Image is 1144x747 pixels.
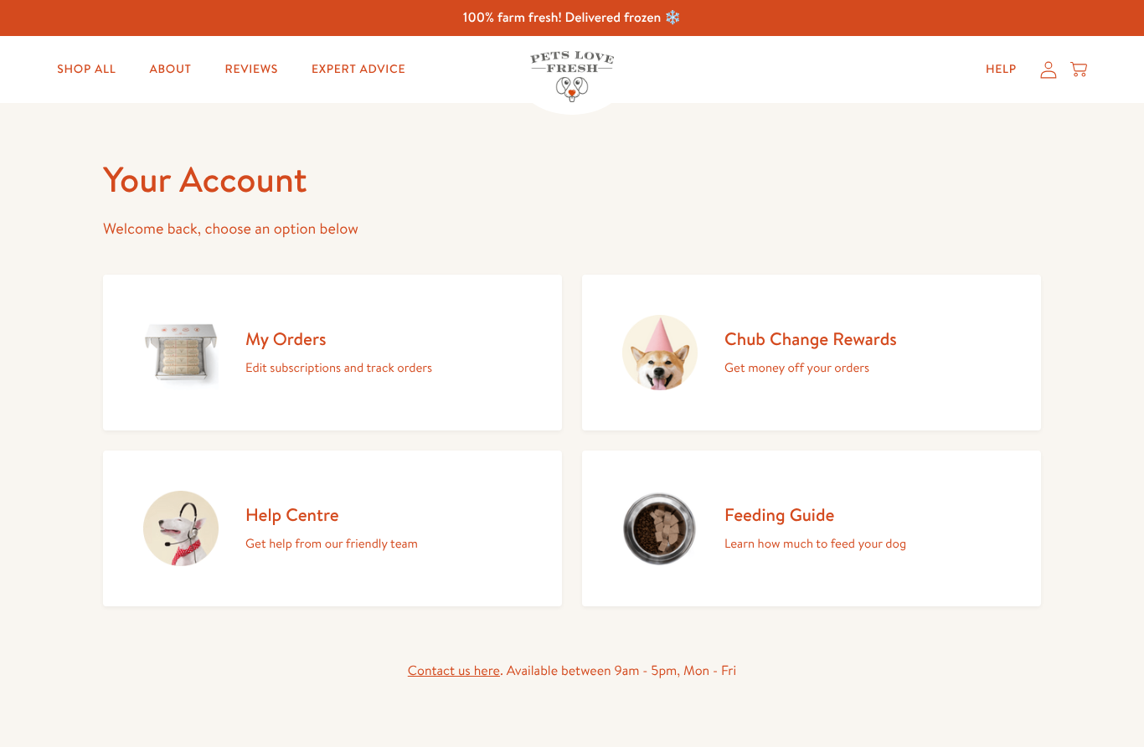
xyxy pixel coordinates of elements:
p: Get help from our friendly team [245,533,418,554]
a: About [136,53,204,86]
h2: Chub Change Rewards [724,327,897,350]
a: My Orders Edit subscriptions and track orders [103,275,562,430]
a: Shop All [44,53,129,86]
h2: Help Centre [245,503,418,526]
a: Expert Advice [298,53,419,86]
a: Reviews [212,53,291,86]
img: Pets Love Fresh [530,51,614,102]
a: Feeding Guide Learn how much to feed your dog [582,451,1041,606]
h2: Feeding Guide [724,503,906,526]
a: Help [972,53,1030,86]
h1: Your Account [103,157,1041,203]
a: Help Centre Get help from our friendly team [103,451,562,606]
h2: My Orders [245,327,432,350]
a: Contact us here [408,662,500,680]
div: . Available between 9am - 5pm, Mon - Fri [103,660,1041,683]
p: Learn how much to feed your dog [724,533,906,554]
p: Welcome back, choose an option below [103,216,1041,242]
p: Get money off your orders [724,357,897,379]
a: Chub Change Rewards Get money off your orders [582,275,1041,430]
p: Edit subscriptions and track orders [245,357,432,379]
